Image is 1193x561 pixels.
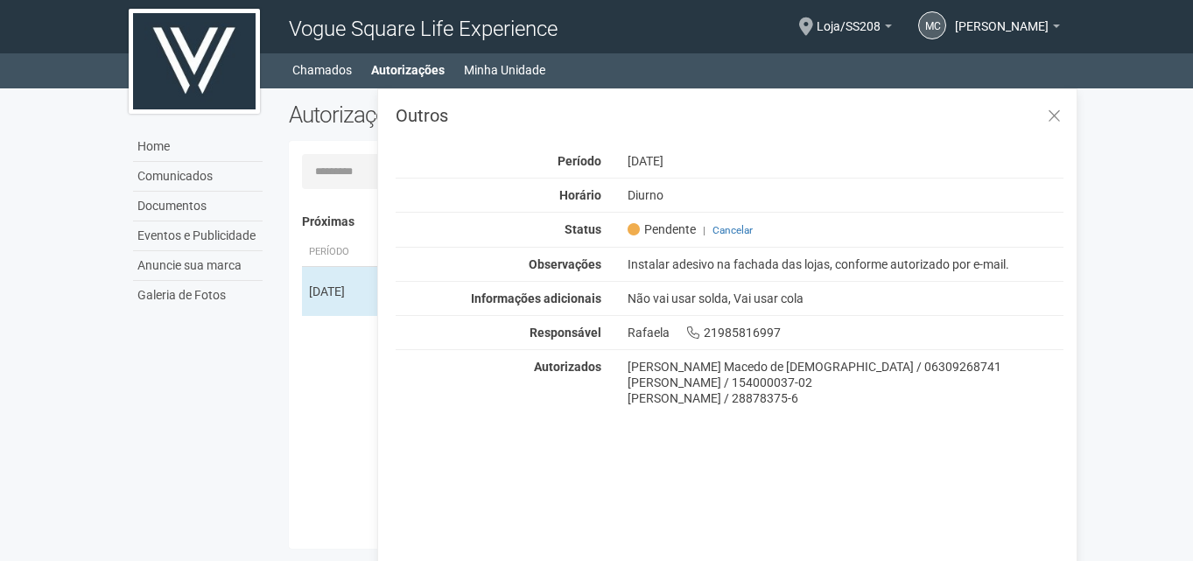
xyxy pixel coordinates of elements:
[289,102,663,128] h2: Autorizações
[133,132,263,162] a: Home
[817,3,881,33] span: Loja/SS208
[614,153,1077,169] div: [DATE]
[955,22,1060,36] a: [PERSON_NAME]
[133,281,263,310] a: Galeria de Fotos
[371,58,445,82] a: Autorizações
[628,359,1064,375] div: [PERSON_NAME] Macedo de [DEMOGRAPHIC_DATA] / 06309268741
[565,222,601,236] strong: Status
[309,283,374,300] div: [DATE]
[129,9,260,114] img: logo.jpg
[955,3,1049,33] span: MARCELA COELHO PEREIRA
[133,251,263,281] a: Anuncie sua marca
[292,58,352,82] a: Chamados
[918,11,946,39] a: MC
[614,187,1077,203] div: Diurno
[703,224,705,236] span: |
[628,390,1064,406] div: [PERSON_NAME] / 28878375-6
[628,221,696,237] span: Pendente
[302,215,1052,228] h4: Próximas
[529,257,601,271] strong: Observações
[628,375,1064,390] div: [PERSON_NAME] / 154000037-02
[133,192,263,221] a: Documentos
[530,326,601,340] strong: Responsável
[817,22,892,36] a: Loja/SS208
[614,325,1077,340] div: Rafaela 21985816997
[289,17,558,41] span: Vogue Square Life Experience
[464,58,545,82] a: Minha Unidade
[302,238,381,267] th: Período
[471,291,601,305] strong: Informações adicionais
[396,107,1063,124] h3: Outros
[614,291,1077,306] div: Não vai usar solda, Vai usar cola
[133,221,263,251] a: Eventos e Publicidade
[133,162,263,192] a: Comunicados
[558,154,601,168] strong: Período
[534,360,601,374] strong: Autorizados
[614,256,1077,272] div: Instalar adesivo na fachada das lojas, conforme autorizado por e-mail.
[559,188,601,202] strong: Horário
[712,224,753,236] a: Cancelar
